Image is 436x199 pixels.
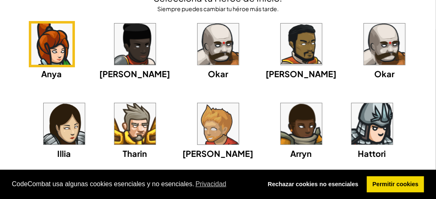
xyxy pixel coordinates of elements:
[198,24,239,65] img: portrait.png
[183,148,254,159] span: [PERSON_NAME]
[114,103,156,145] img: portrait.png
[31,24,72,65] img: portrait.png
[114,24,156,65] img: portrait.png
[57,148,71,159] span: Illia
[358,148,386,159] span: Hattori
[364,24,405,65] img: portrait.png
[198,103,239,145] img: portrait.png
[262,176,364,193] a: deny cookies
[281,103,322,145] img: portrait.png
[266,69,337,79] span: [PERSON_NAME]
[281,24,322,65] img: portrait.png
[291,148,312,159] span: Arryn
[123,148,147,159] span: Tharin
[12,178,256,190] span: CodeCombat usa algunas cookies esenciales y no esenciales.
[352,103,393,145] img: portrait.png
[42,69,62,79] span: Anya
[100,69,170,79] span: [PERSON_NAME]
[154,5,282,13] div: Siempre puedes cambiar tu héroe más tarde.
[44,103,85,145] img: portrait.png
[208,69,228,79] span: Okar
[374,69,394,79] span: Okar
[194,178,228,190] a: learn more about cookies
[367,176,424,193] a: allow cookies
